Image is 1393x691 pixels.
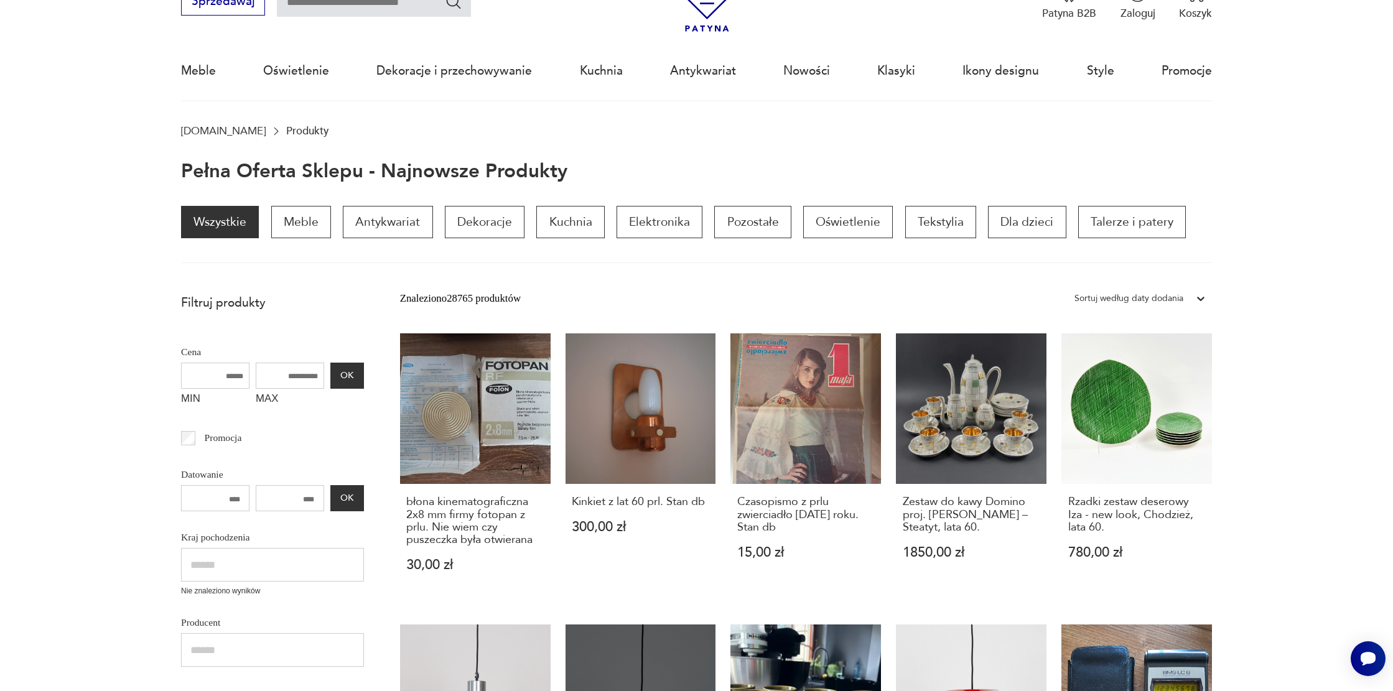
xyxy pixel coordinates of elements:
a: Wszystkie [181,206,259,238]
h3: błona kinematograficzna 2x8 mm firmy fotopan z prlu. Nie wiem czy puszeczka była otwierana [406,496,543,547]
p: Filtruj produkty [181,295,364,311]
a: Meble [271,206,331,238]
a: [DOMAIN_NAME] [181,125,266,137]
p: 1850,00 zł [903,546,1040,559]
button: OK [330,485,364,511]
p: Promocja [205,430,242,446]
iframe: Smartsupp widget button [1351,641,1386,676]
p: Zaloguj [1120,6,1155,21]
a: Kinkiet z lat 60 prl. Stan dbKinkiet z lat 60 prl. Stan db300,00 zł [566,333,716,601]
a: Zestaw do kawy Domino proj. Ada Chmiel – Steatyt, lata 60.Zestaw do kawy Domino proj. [PERSON_NAM... [896,333,1046,601]
a: Dla dzieci [988,206,1066,238]
a: Dekoracje [445,206,524,238]
a: Czasopismo z prlu zwierciadło maj 1975 roku. Stan dbCzasopismo z prlu zwierciadło [DATE] roku. St... [730,333,881,601]
p: 15,00 zł [737,546,874,559]
p: Producent [181,614,364,631]
a: Klasyki [877,42,915,100]
h1: Pełna oferta sklepu - najnowsze produkty [181,161,567,182]
a: Nowości [783,42,830,100]
label: MAX [256,389,324,412]
p: Nie znaleziono wyników [181,585,364,597]
a: Kuchnia [580,42,623,100]
a: Rzadki zestaw deserowy Iza - new look, Chodzież, lata 60.Rzadki zestaw deserowy Iza - new look, C... [1061,333,1212,601]
p: 30,00 zł [406,559,543,572]
p: Kraj pochodzenia [181,529,364,545]
a: błona kinematograficzna 2x8 mm firmy fotopan z prlu. Nie wiem czy puszeczka była otwieranabłona k... [400,333,551,601]
a: Oświetlenie [803,206,893,238]
a: Tekstylia [905,206,976,238]
p: 780,00 zł [1068,546,1205,559]
button: OK [330,363,364,389]
label: MIN [181,389,249,412]
a: Ikony designu [962,42,1039,100]
div: Sortuj według daty dodania [1074,290,1183,307]
a: Dekoracje i przechowywanie [376,42,532,100]
p: Patyna B2B [1042,6,1096,21]
a: Pozostałe [714,206,791,238]
a: Meble [181,42,216,100]
a: Antykwariat [343,206,432,238]
p: 300,00 zł [572,521,709,534]
a: Elektronika [617,206,702,238]
h3: Zestaw do kawy Domino proj. [PERSON_NAME] – Steatyt, lata 60. [903,496,1040,534]
a: Style [1087,42,1114,100]
h3: Kinkiet z lat 60 prl. Stan db [572,496,709,508]
p: Cena [181,344,364,360]
a: Antykwariat [670,42,736,100]
p: Datowanie [181,466,364,483]
h3: Czasopismo z prlu zwierciadło [DATE] roku. Stan db [737,496,874,534]
a: Promocje [1162,42,1212,100]
p: Koszyk [1179,6,1212,21]
a: Kuchnia [536,206,604,238]
h3: Rzadki zestaw deserowy Iza - new look, Chodzież, lata 60. [1068,496,1205,534]
a: Oświetlenie [263,42,329,100]
div: Znaleziono 28765 produktów [400,290,521,307]
a: Talerze i patery [1078,206,1186,238]
p: Produkty [286,125,328,137]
